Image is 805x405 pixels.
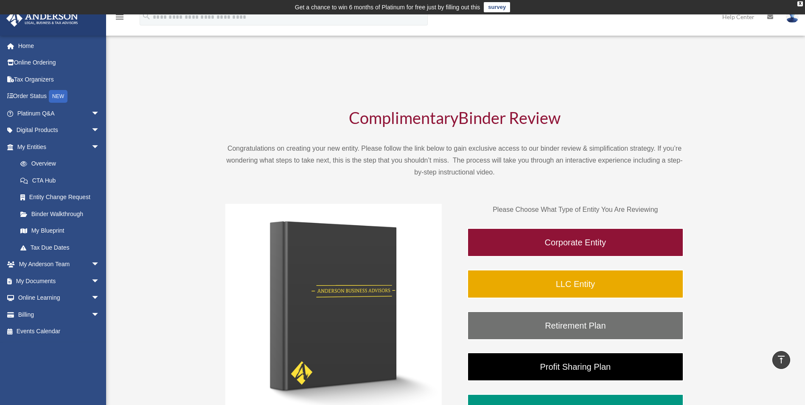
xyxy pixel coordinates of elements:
[484,2,510,12] a: survey
[115,15,125,22] a: menu
[467,228,684,257] a: Corporate Entity
[12,239,112,256] a: Tax Due Dates
[6,306,112,323] a: Billingarrow_drop_down
[6,256,112,273] a: My Anderson Teamarrow_drop_down
[91,105,108,122] span: arrow_drop_down
[6,105,112,122] a: Platinum Q&Aarrow_drop_down
[6,323,112,340] a: Events Calendar
[49,90,67,103] div: NEW
[786,11,799,23] img: User Pic
[295,2,480,12] div: Get a chance to win 6 months of Platinum for free just by filling out this
[91,256,108,273] span: arrow_drop_down
[776,354,786,365] i: vertical_align_top
[6,71,112,88] a: Tax Organizers
[12,155,112,172] a: Overview
[91,306,108,323] span: arrow_drop_down
[12,189,112,206] a: Entity Change Request
[6,273,112,290] a: My Documentsarrow_drop_down
[12,222,112,239] a: My Blueprint
[115,12,125,22] i: menu
[467,352,684,381] a: Profit Sharing Plan
[12,205,108,222] a: Binder Walkthrough
[91,273,108,290] span: arrow_drop_down
[467,311,684,340] a: Retirement Plan
[467,204,684,216] p: Please Choose What Type of Entity You Are Reviewing
[142,11,151,21] i: search
[225,143,684,178] p: Congratulations on creating your new entity. Please follow the link below to gain exclusive acces...
[91,290,108,307] span: arrow_drop_down
[797,1,803,6] div: close
[6,138,112,155] a: My Entitiesarrow_drop_down
[91,138,108,156] span: arrow_drop_down
[6,88,112,105] a: Order StatusNEW
[349,108,458,127] span: Complimentary
[467,270,684,298] a: LLC Entity
[91,122,108,139] span: arrow_drop_down
[6,290,112,307] a: Online Learningarrow_drop_down
[6,54,112,71] a: Online Ordering
[6,122,112,139] a: Digital Productsarrow_drop_down
[12,172,112,189] a: CTA Hub
[458,108,561,127] span: Binder Review
[6,37,112,54] a: Home
[772,351,790,369] a: vertical_align_top
[4,10,81,27] img: Anderson Advisors Platinum Portal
